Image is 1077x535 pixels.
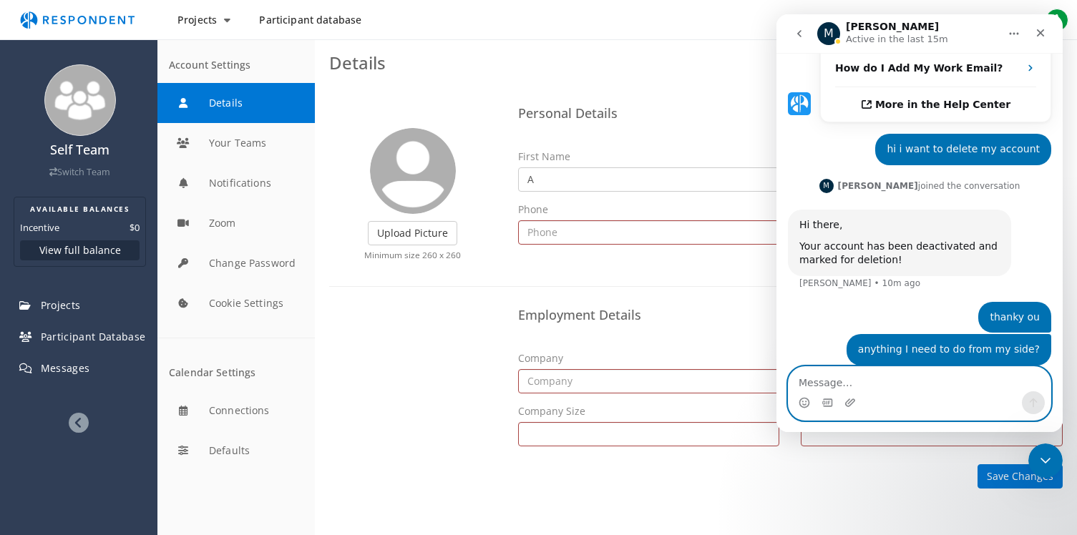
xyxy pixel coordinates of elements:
button: Projects [166,7,242,33]
a: Message participants [867,6,895,34]
button: Notifications [157,163,315,203]
label: Upload Picture [368,221,457,245]
h2: AVAILABLE BALANCES [20,203,140,215]
span: A [1046,9,1068,31]
a: Switch Team [49,166,110,178]
button: Connections [157,391,315,431]
input: Company [518,369,780,393]
a: Participant database [248,7,373,33]
span: Participant database [259,13,361,26]
p: Minimum size 260 x 260 [329,249,497,261]
span: Details [329,51,386,74]
img: team_avatar_256.png [44,64,116,136]
button: View full balance [20,240,140,260]
button: Your Teams [157,123,315,163]
img: respondent-logo.png [11,6,143,34]
section: Balance summary [14,197,146,267]
label: Phone [518,202,548,217]
span: Messages [41,361,90,375]
button: Zoom [157,203,315,243]
a: Help and support [901,6,930,34]
h4: Employment Details [518,308,1063,323]
dt: Incentive [20,220,59,235]
button: Self Team [935,7,1037,33]
button: Defaults [157,431,315,471]
input: Phone [518,220,780,245]
button: Save Changes [978,464,1063,489]
h4: Self Team [9,143,150,157]
label: Company [518,351,563,365]
input: First Name [518,167,780,192]
button: Cookie Settings [157,283,315,323]
span: Projects [177,13,217,26]
label: Company Size [518,404,585,418]
iframe: Intercom live chat [776,14,1063,432]
span: Participant Database [41,330,146,343]
div: Account Settings [169,59,303,72]
button: Change Password [157,243,315,283]
label: First Name [518,149,570,164]
button: Details [157,83,315,123]
span: Projects [41,298,81,312]
h4: Personal Details [518,107,1063,121]
span: Self Team [963,13,1011,26]
div: Calendar Settings [169,367,303,379]
iframe: Intercom live chat [1028,443,1063,478]
img: user_avatar_128.png [370,128,456,214]
button: A [1043,7,1071,33]
dd: $0 [130,220,140,235]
